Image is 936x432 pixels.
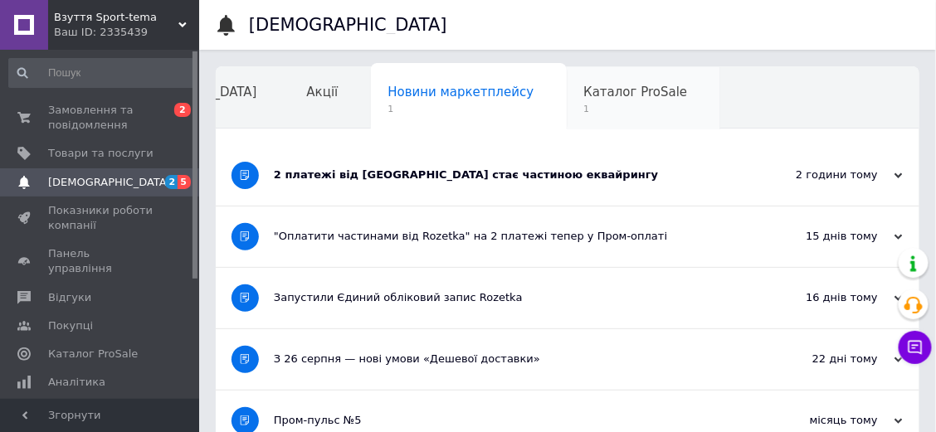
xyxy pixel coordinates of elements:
button: Чат з покупцем [899,331,932,364]
span: Взуття Sport-tema [54,10,178,25]
div: "Оплатити частинами від Rozetka" на 2 платежі тепер у Пром-оплаті [274,229,737,244]
div: Ваш ID: 2335439 [54,25,199,40]
span: Каталог ProSale [583,85,687,100]
span: Аналітика [48,375,105,390]
span: 2 [174,103,191,117]
span: Відгуки [48,290,91,305]
span: [DEMOGRAPHIC_DATA] [115,85,257,100]
div: 2 години тому [737,167,903,182]
span: [DEMOGRAPHIC_DATA] [48,175,171,190]
span: 2 [165,175,178,189]
span: Товари та послуги [48,146,154,161]
span: 1 [583,103,687,115]
span: 1 [388,103,534,115]
div: З 26 серпня — нові умови «Дешевої доставки» [274,352,737,366]
div: 15 днів тому [737,229,903,244]
div: 16 днів тому [737,290,903,305]
div: Пром-пульс №5 [274,413,737,428]
span: Замовлення та повідомлення [48,103,154,133]
span: Каталог ProSale [48,347,138,362]
h1: [DEMOGRAPHIC_DATA] [249,15,447,35]
span: Панель управління [48,246,154,276]
span: Акції [307,85,339,100]
span: Покупці [48,318,93,333]
div: 2 платежі від [GEOGRAPHIC_DATA] стає частиною еквайрингу [274,167,737,182]
span: Новини маркетплейсу [388,85,534,100]
span: 5 [178,175,191,189]
div: місяць тому [737,413,903,428]
input: Пошук [8,58,196,88]
div: 22 дні тому [737,352,903,366]
div: Запустили Єдиний обліковий запис Rozetka [274,290,737,305]
span: Показники роботи компанії [48,203,154,233]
